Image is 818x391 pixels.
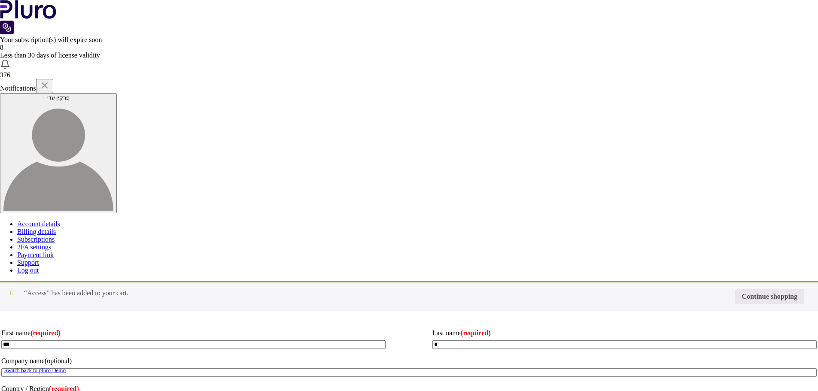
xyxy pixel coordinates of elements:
a: Account details [17,220,60,227]
a: Subscriptions [17,236,55,243]
a: Support [17,259,39,266]
div: פרקין עדי [3,94,113,101]
label: Last name [432,326,817,340]
img: user avatar [3,101,113,211]
a: Billing details [17,228,56,235]
a: 2FA settings [17,243,51,251]
abbr: required [461,329,491,336]
label: First name [1,326,386,340]
img: x.svg [40,80,50,91]
label: Company name [1,354,817,368]
a: Log out [17,267,39,274]
a: Switch back to pluro Demo [4,367,66,373]
a: Continue shopping [735,289,804,305]
span: (optional) [45,357,72,364]
a: Payment link [17,251,54,258]
abbr: required [30,329,61,336]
